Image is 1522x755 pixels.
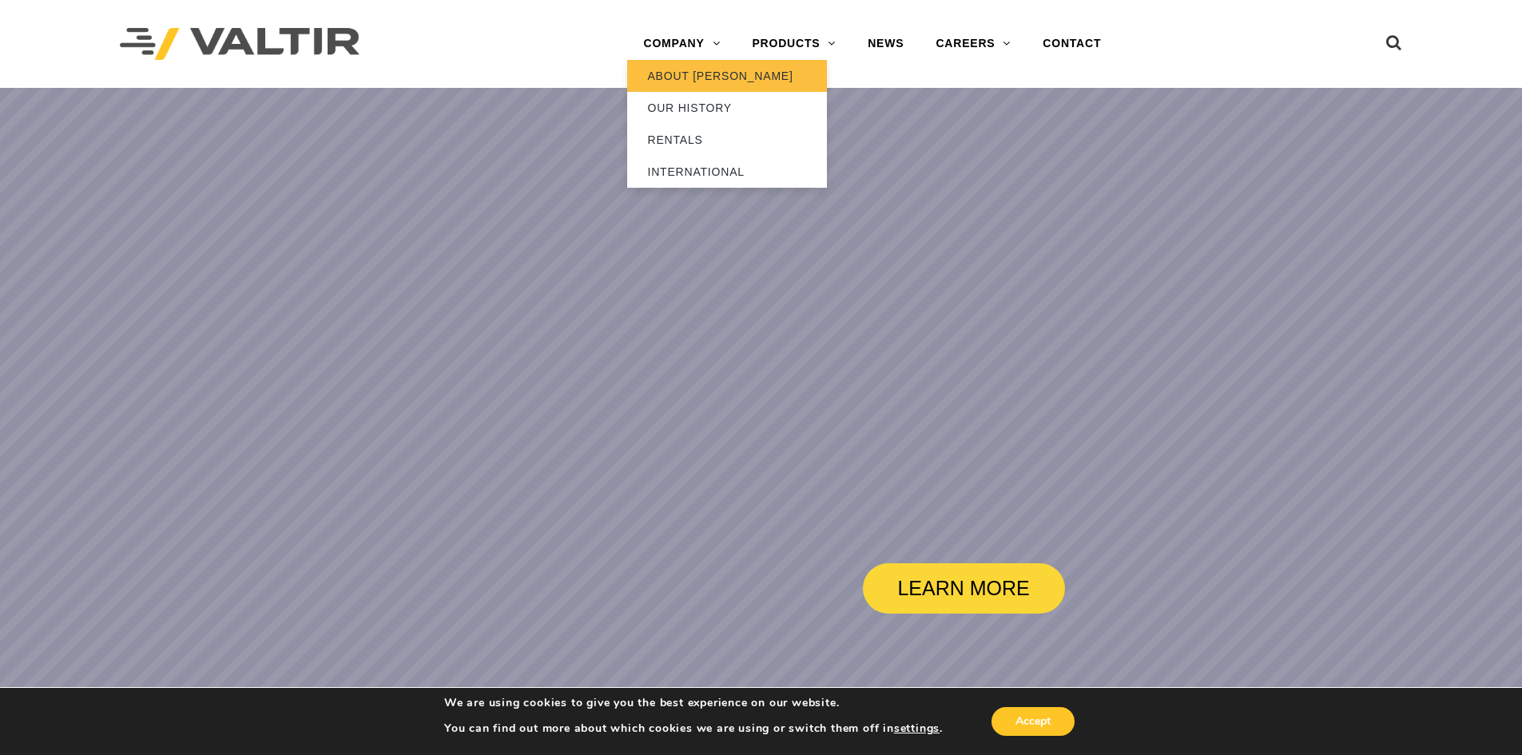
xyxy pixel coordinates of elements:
a: INTERNATIONAL [627,156,827,188]
a: PRODUCTS [736,28,852,60]
a: OUR HISTORY [627,92,827,124]
p: You can find out more about which cookies we are using or switch them off in . [444,721,943,736]
img: Valtir [120,28,360,61]
button: settings [894,721,940,736]
a: RENTALS [627,124,827,156]
a: COMPANY [627,28,736,60]
p: We are using cookies to give you the best experience on our website. [444,696,943,710]
a: LEARN MORE [863,563,1065,614]
a: CAREERS [920,28,1027,60]
a: ABOUT [PERSON_NAME] [627,60,827,92]
a: NEWS [852,28,920,60]
a: CONTACT [1027,28,1117,60]
button: Accept [991,707,1075,736]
